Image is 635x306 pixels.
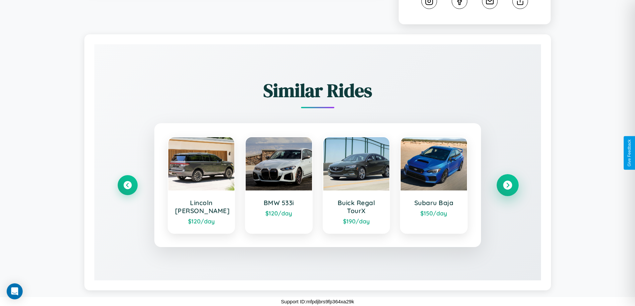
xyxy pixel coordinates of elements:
[627,140,632,166] div: Give Feedback
[7,283,23,299] div: Open Intercom Messenger
[252,199,305,207] h3: BMW 533i
[407,209,460,217] div: $ 150 /day
[245,137,313,234] a: BMW 533i$120/day
[175,199,228,215] h3: Lincoln [PERSON_NAME]
[400,137,468,234] a: Subaru Baja$150/day
[168,137,235,234] a: Lincoln [PERSON_NAME]$120/day
[252,209,305,217] div: $ 120 /day
[407,199,460,207] h3: Subaru Baja
[281,297,354,306] p: Support ID: mfpdjbrs9fp364xa29k
[175,217,228,225] div: $ 120 /day
[118,78,518,103] h2: Similar Rides
[323,137,390,234] a: Buick Regal TourX$190/day
[330,199,383,215] h3: Buick Regal TourX
[330,217,383,225] div: $ 190 /day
